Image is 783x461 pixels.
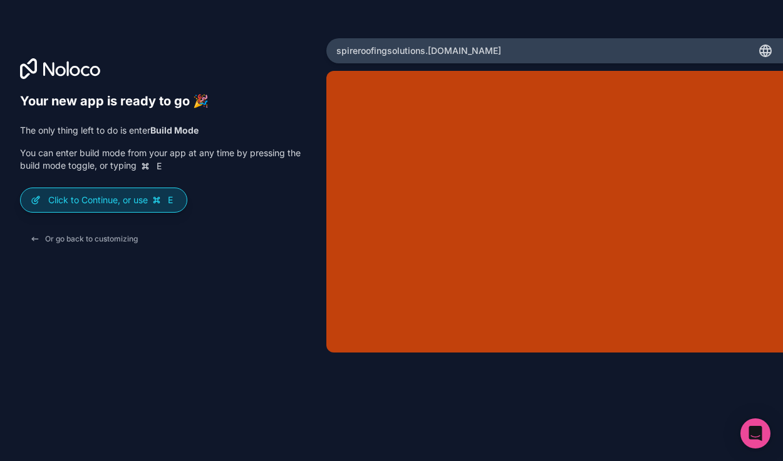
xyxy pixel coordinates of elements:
[326,71,783,352] iframe: App Preview
[165,195,175,205] span: E
[150,125,199,135] strong: Build Mode
[740,418,770,448] div: Open Intercom Messenger
[20,147,301,172] p: You can enter build mode from your app at any time by pressing the build mode toggle, or typing
[154,161,164,171] span: E
[20,93,301,109] h6: Your new app is ready to go 🎉
[336,45,501,57] span: spireroofingsolutions .[DOMAIN_NAME]
[20,228,148,250] button: Or go back to customizing
[48,194,177,206] p: Click to Continue, or use
[20,124,301,137] p: The only thing left to do is enter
